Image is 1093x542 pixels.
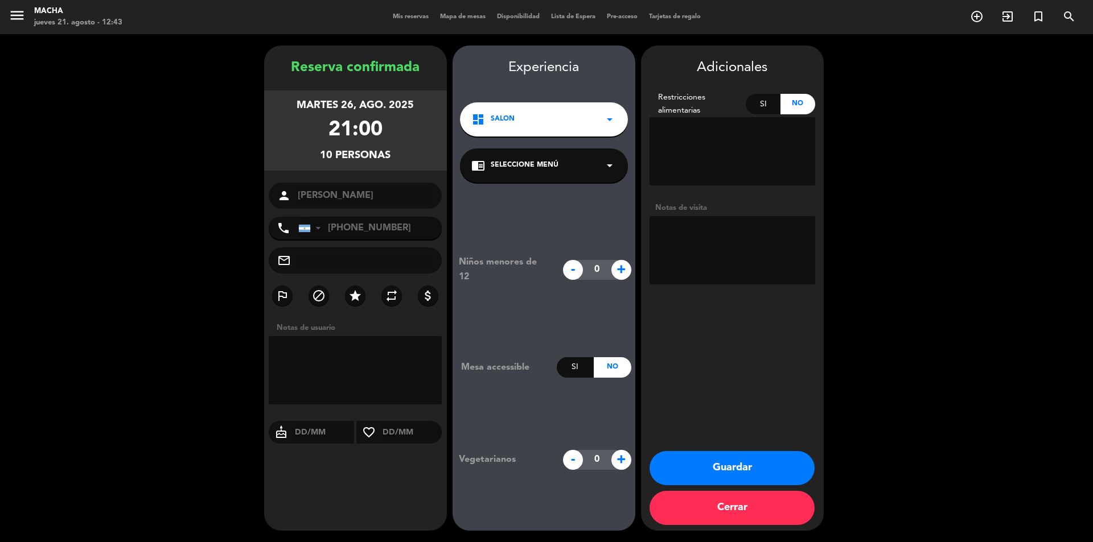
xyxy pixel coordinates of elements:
i: cake [269,425,294,439]
i: attach_money [421,289,435,303]
i: turned_in_not [1032,10,1045,23]
button: Cerrar [650,491,815,525]
button: menu [9,7,26,28]
span: SALON [491,114,515,125]
div: Adicionales [650,57,815,79]
i: chrome_reader_mode [471,159,485,172]
div: Niños menores de 12 [450,255,557,284]
div: Restricciones alimentarias [650,91,746,117]
div: Notas de visita [650,202,815,214]
i: repeat [385,289,398,303]
div: 21:00 [328,114,383,147]
i: block [312,289,326,303]
span: - [563,450,583,470]
input: DD/MM [294,425,355,440]
i: dashboard [471,113,485,126]
i: arrow_drop_down [603,159,617,172]
div: Si [557,357,594,378]
div: jueves 21. agosto - 12:43 [34,17,122,28]
span: + [611,260,631,280]
div: 10 personas [320,147,391,164]
i: menu [9,7,26,24]
div: Experiencia [453,57,635,79]
div: Notas de usuario [271,322,447,334]
span: Pre-acceso [601,14,643,20]
span: + [611,450,631,470]
div: Reserva confirmada [264,57,447,79]
span: Seleccione Menú [491,160,558,171]
i: favorite_border [356,425,381,439]
span: Disponibilidad [491,14,545,20]
div: martes 26, ago. 2025 [297,97,414,114]
span: Tarjetas de regalo [643,14,706,20]
span: Mis reservas [387,14,434,20]
i: person [277,189,291,202]
div: Mesa accessible [453,360,557,375]
div: Macha [34,6,122,17]
div: No [780,94,815,114]
i: exit_to_app [1001,10,1014,23]
i: mail_outline [277,254,291,267]
button: Guardar [650,451,815,485]
i: search [1062,10,1076,23]
i: outlined_flag [276,289,289,303]
i: phone [277,221,290,235]
div: Vegetarianos [450,452,557,467]
span: - [563,260,583,280]
i: add_circle_outline [970,10,984,23]
div: Argentina: +54 [299,217,325,239]
i: arrow_drop_down [603,113,617,126]
span: Lista de Espera [545,14,601,20]
input: DD/MM [381,425,442,440]
div: No [594,357,631,378]
div: Si [746,94,780,114]
i: star [348,289,362,303]
span: Mapa de mesas [434,14,491,20]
